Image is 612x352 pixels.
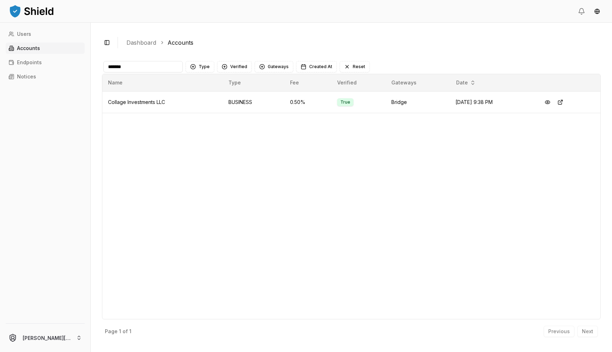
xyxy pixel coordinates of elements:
button: Type [186,61,214,72]
span: Collage Investments LLC [108,99,165,105]
button: Date [453,77,478,88]
p: Accounts [17,46,40,51]
a: Users [6,28,85,40]
p: Page [105,329,118,334]
a: Endpoints [6,57,85,68]
a: Accounts [6,43,85,54]
p: Endpoints [17,60,42,65]
button: Verified [217,61,252,72]
p: Notices [17,74,36,79]
span: Bridge [391,99,407,105]
p: [PERSON_NAME][EMAIL_ADDRESS][DOMAIN_NAME] [23,334,70,342]
a: Dashboard [126,38,156,47]
span: 0.50 % [290,99,305,105]
p: Users [17,32,31,37]
button: Gateways [255,61,293,72]
p: 1 [119,329,121,334]
th: Name [102,74,223,91]
th: Type [223,74,284,91]
td: BUSINESS [223,91,284,113]
p: of [123,329,128,334]
th: Gateways [386,74,450,91]
p: 1 [129,329,131,334]
a: Accounts [168,38,193,47]
button: Reset filters [340,61,370,72]
nav: breadcrumb [126,38,595,47]
th: Verified [331,74,386,91]
th: Fee [284,74,331,91]
img: ShieldPay Logo [8,4,55,18]
span: [DATE] 9:38 PM [455,99,493,105]
button: Created At [296,61,337,72]
span: Created At [309,64,332,70]
a: Notices [6,71,85,82]
button: [PERSON_NAME][EMAIL_ADDRESS][DOMAIN_NAME] [3,326,87,349]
